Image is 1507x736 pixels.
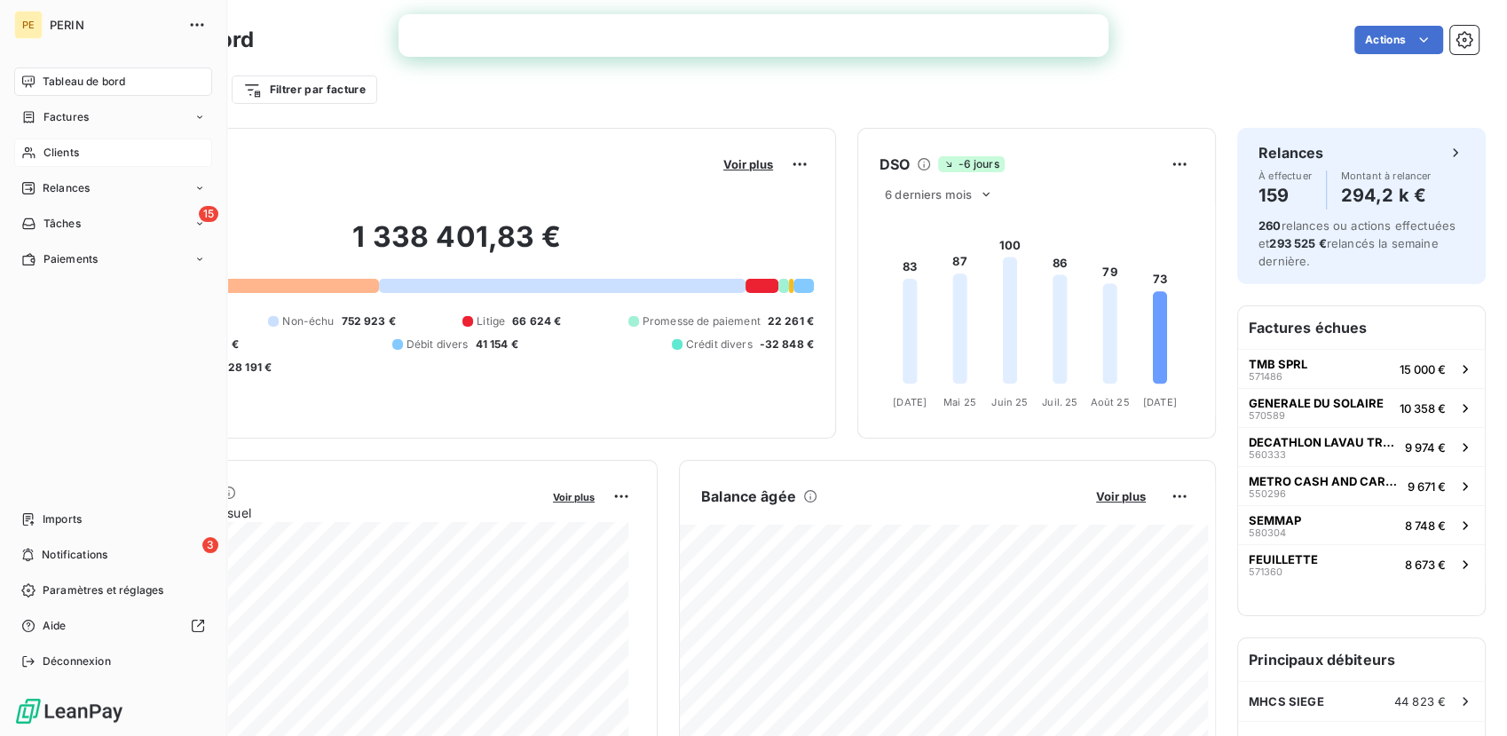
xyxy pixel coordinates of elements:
span: -28 191 € [223,360,272,376]
span: Paramètres et réglages [43,582,163,598]
span: 571360 [1249,566,1282,577]
span: 66 624 € [512,313,561,329]
span: PERIN [50,18,178,32]
span: Promesse de paiement [643,313,761,329]
span: -32 848 € [760,336,814,352]
span: 41 154 € [476,336,518,352]
span: METRO CASH AND CARRY FRANCE [1249,474,1400,488]
h4: 294,2 k € [1341,181,1432,210]
span: 3 [202,537,218,553]
span: Chiffre d'affaires mensuel [100,503,540,522]
span: -6 jours [938,156,1004,172]
span: Paiements [43,251,98,267]
h6: DSO [880,154,910,175]
span: DECATHLON LAVAU TROYES [1249,435,1398,449]
span: 560333 [1249,449,1286,460]
button: GENERALE DU SOLAIRE57058910 358 € [1238,388,1485,427]
span: relances ou actions effectuées et relancés la semaine dernière. [1258,218,1456,268]
button: METRO CASH AND CARRY FRANCE5502969 671 € [1238,466,1485,505]
span: Notifications [42,547,107,563]
span: Montant à relancer [1341,170,1432,181]
h4: 159 [1258,181,1312,210]
span: À effectuer [1258,170,1312,181]
button: Filtrer par facture [232,75,377,104]
span: Déconnexion [43,653,111,669]
button: Actions [1354,26,1443,54]
span: Crédit divers [686,336,753,352]
a: Aide [14,612,212,640]
span: 8 673 € [1405,558,1446,572]
span: GENERALE DU SOLAIRE [1249,396,1384,410]
tspan: Août 25 [1090,396,1129,408]
span: Relances [43,180,90,196]
h6: Factures échues [1238,306,1485,349]
span: 6 derniers mois [885,187,972,202]
span: Factures [43,109,89,125]
span: 8 748 € [1405,518,1446,533]
span: Voir plus [553,491,595,503]
span: FEUILLETTE [1249,552,1318,566]
span: Imports [43,511,82,527]
span: 9 974 € [1405,440,1446,455]
h6: Balance âgée [701,486,796,507]
span: Tableau de bord [43,74,125,90]
button: TMB SPRL57148615 000 € [1238,349,1485,388]
span: 260 [1258,218,1281,233]
iframe: Intercom live chat bannière [398,14,1109,57]
span: Voir plus [1096,489,1146,503]
tspan: Juin 25 [991,396,1028,408]
span: 15 000 € [1400,362,1446,376]
iframe: Intercom live chat [1447,676,1489,718]
span: 44 823 € [1394,694,1446,708]
span: Tâches [43,216,81,232]
span: 9 671 € [1408,479,1446,494]
span: Aide [43,618,67,634]
button: SEMMAP5803048 748 € [1238,505,1485,544]
span: 571486 [1249,371,1282,382]
tspan: Juil. 25 [1042,396,1077,408]
span: 22 261 € [768,313,814,329]
span: 15 [199,206,218,222]
button: Voir plus [718,156,778,172]
button: Voir plus [1091,488,1151,504]
span: 10 358 € [1400,401,1446,415]
span: 570589 [1249,410,1285,421]
span: Voir plus [723,157,773,171]
span: SEMMAP [1249,513,1301,527]
span: 752 923 € [342,313,396,329]
span: Litige [477,313,505,329]
tspan: [DATE] [1143,396,1177,408]
button: Voir plus [548,488,600,504]
span: TMB SPRL [1249,357,1307,371]
button: DECATHLON LAVAU TROYES5603339 974 € [1238,427,1485,466]
span: MHCS SIEGE [1249,694,1324,708]
span: 580304 [1249,527,1286,538]
span: Clients [43,145,79,161]
span: Non-échu [282,313,334,329]
h2: 1 338 401,83 € [100,219,814,273]
h6: Principaux débiteurs [1238,638,1485,681]
span: 550296 [1249,488,1286,499]
button: FEUILLETTE5713608 673 € [1238,544,1485,583]
h6: Relances [1258,142,1323,163]
img: Logo LeanPay [14,697,124,725]
div: PE [14,11,43,39]
span: 293 525 € [1269,236,1326,250]
tspan: Mai 25 [943,396,976,408]
tspan: [DATE] [893,396,927,408]
span: Débit divers [406,336,469,352]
